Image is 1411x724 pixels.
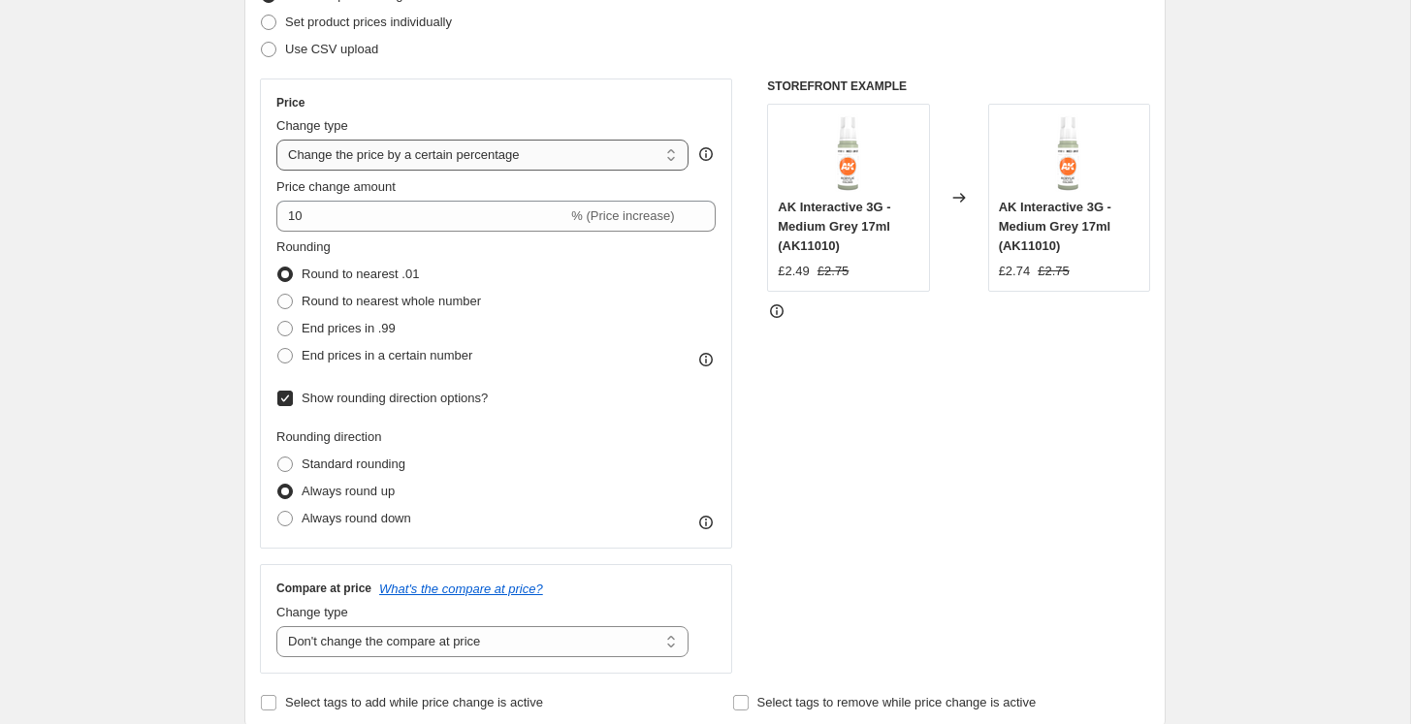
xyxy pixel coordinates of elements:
[571,208,674,223] span: % (Price increase)
[757,695,1037,709] span: Select tags to remove while price change is active
[696,144,716,164] div: help
[276,605,348,619] span: Change type
[276,118,348,133] span: Change type
[302,267,419,281] span: Round to nearest .01
[276,95,305,110] h3: Price
[276,239,331,254] span: Rounding
[999,262,1031,281] div: £2.74
[818,262,850,281] strike: £2.75
[767,79,1150,94] h6: STOREFRONT EXAMPLE
[379,582,543,596] button: What's the compare at price?
[778,262,810,281] div: £2.49
[285,15,452,29] span: Set product prices individually
[999,200,1111,253] span: AK Interactive 3G - Medium Grey 17ml (AK11010)
[302,484,395,498] span: Always round up
[302,294,481,308] span: Round to nearest whole number
[276,201,567,232] input: -15
[302,321,396,335] span: End prices in .99
[285,695,543,709] span: Select tags to add while price change is active
[1038,262,1070,281] strike: £2.75
[302,391,488,405] span: Show rounding direction options?
[285,42,378,56] span: Use CSV upload
[276,429,381,444] span: Rounding direction
[810,114,887,192] img: AK11010_80x.png
[302,511,411,525] span: Always round down
[302,456,405,471] span: Standard rounding
[778,200,890,253] span: AK Interactive 3G - Medium Grey 17ml (AK11010)
[1030,114,1107,192] img: AK11010_80x.png
[276,581,371,596] h3: Compare at price
[276,179,396,194] span: Price change amount
[302,348,472,362] span: End prices in a certain number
